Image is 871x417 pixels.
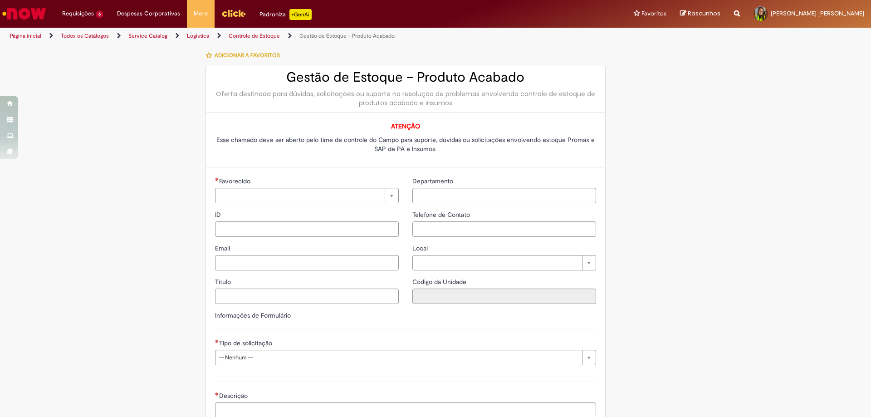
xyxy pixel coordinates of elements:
[7,28,574,44] ul: Trilhas de página
[215,135,596,153] p: Esse chamado deve ser aberto pelo time de controle do Campo para suporte, dúvidas ou solicitações...
[215,89,596,108] div: Oferta destinada para dúvidas, solicitações ou suporte na resolução de problemas envolvendo contr...
[412,277,468,286] label: Somente leitura - Código da Unidade
[215,70,596,85] h2: Gestão de Estoque – Produto Acabado
[412,278,468,286] span: Somente leitura - Código da Unidade
[219,339,274,347] span: Tipo de solicitação
[412,177,455,185] span: Departamento
[61,32,109,39] a: Todos os Catálogos
[215,392,219,396] span: Necessários
[391,122,420,130] span: ATENÇÃO
[215,339,219,343] span: Necessários
[215,211,223,219] span: ID
[219,350,577,365] span: -- Nenhum --
[412,255,596,270] a: Limpar campo Local
[771,10,864,17] span: [PERSON_NAME] [PERSON_NAME]
[206,46,285,65] button: Adicionar a Favoritos
[412,211,472,219] span: Telefone de Contato
[412,244,430,252] span: Local
[289,9,312,20] p: +GenAi
[412,188,596,203] input: Departamento
[10,32,41,39] a: Página inicial
[62,9,94,18] span: Requisições
[215,311,291,319] label: Informações de Formulário
[215,278,233,286] span: Título
[412,289,596,304] input: Código da Unidade
[215,244,232,252] span: Email
[215,177,219,181] span: Necessários
[221,6,246,20] img: click_logo_yellow_360x200.png
[1,5,48,23] img: ServiceNow
[215,255,399,270] input: Email
[215,289,399,304] input: Título
[299,32,395,39] a: Gestão de Estoque – Produto Acabado
[219,392,250,400] span: Descrição
[215,188,399,203] a: Limpar campo Favorecido
[215,52,280,59] span: Adicionar a Favoritos
[128,32,167,39] a: Service Catalog
[117,9,180,18] span: Despesas Corporativas
[96,10,103,18] span: 6
[219,177,252,185] span: Necessários - Favorecido
[259,9,312,20] div: Padroniza
[194,9,208,18] span: More
[187,32,209,39] a: Logistica
[229,32,280,39] a: Controle de Estoque
[688,9,720,18] span: Rascunhos
[641,9,666,18] span: Favoritos
[412,221,596,237] input: Telefone de Contato
[215,221,399,237] input: ID
[680,10,720,18] a: Rascunhos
